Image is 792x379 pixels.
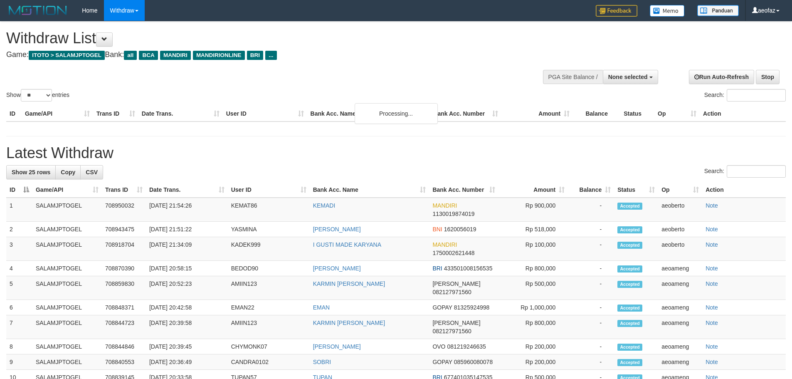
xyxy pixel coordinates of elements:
span: Accepted [617,305,642,312]
td: EMAN22 [228,300,310,315]
th: Amount: activate to sort column ascending [498,182,568,198]
span: Copy 1130019874019 to clipboard [432,211,474,217]
span: MANDIRIONLINE [193,51,245,60]
td: - [568,222,614,237]
td: AMIIN123 [228,315,310,339]
h4: Game: Bank: [6,51,520,59]
span: None selected [608,74,648,80]
span: Accepted [617,344,642,351]
td: [DATE] 20:39:58 [146,315,228,339]
span: MANDIRI [432,202,457,209]
td: 9 [6,354,32,370]
a: Stop [756,70,780,84]
th: Status [620,106,654,121]
th: Bank Acc. Name [307,106,430,121]
span: Copy [61,169,75,176]
span: Copy 085960080078 to clipboard [454,359,493,365]
span: BRI [247,51,263,60]
td: SALAMJPTOGEL [32,354,102,370]
td: [DATE] 20:42:58 [146,300,228,315]
a: Note [706,202,718,209]
button: None selected [603,70,658,84]
td: Rp 1,000,000 [498,300,568,315]
td: Rp 200,000 [498,339,568,354]
td: [DATE] 21:34:09 [146,237,228,261]
td: aeoameng [658,354,702,370]
img: MOTION_logo.png [6,4,69,17]
td: SALAMJPTOGEL [32,198,102,222]
a: CSV [80,165,103,179]
th: ID [6,106,22,121]
td: 8 [6,339,32,354]
span: CSV [86,169,98,176]
th: ID: activate to sort column descending [6,182,32,198]
span: [PERSON_NAME] [432,280,480,287]
td: [DATE] 20:52:23 [146,276,228,300]
td: [DATE] 20:39:45 [146,339,228,354]
a: Note [706,304,718,311]
a: KEMADI [313,202,336,209]
th: Action [700,106,786,121]
td: 708840553 [102,354,146,370]
td: 1 [6,198,32,222]
th: Trans ID [93,106,138,121]
a: KARMIN [PERSON_NAME] [313,280,385,287]
td: 708918704 [102,237,146,261]
td: 708870390 [102,261,146,276]
td: YASMINA [228,222,310,237]
td: Rp 500,000 [498,276,568,300]
td: - [568,261,614,276]
th: Game/API: activate to sort column ascending [32,182,102,198]
td: BEDOD90 [228,261,310,276]
span: ITOTO > SALAMJPTOGEL [29,51,105,60]
span: GOPAY [432,359,452,365]
td: - [568,198,614,222]
td: SALAMJPTOGEL [32,261,102,276]
td: 708859830 [102,276,146,300]
span: GOPAY [432,304,452,311]
a: [PERSON_NAME] [313,226,361,233]
td: SALAMJPTOGEL [32,339,102,354]
a: Note [706,359,718,365]
span: Accepted [617,359,642,366]
span: Copy 082127971560 to clipboard [432,289,471,295]
th: Balance: activate to sort column ascending [568,182,614,198]
td: 7 [6,315,32,339]
td: aeoameng [658,300,702,315]
img: Feedback.jpg [596,5,637,17]
td: Rp 200,000 [498,354,568,370]
th: Date Trans. [138,106,223,121]
td: - [568,276,614,300]
span: Copy 1750002621448 to clipboard [432,250,474,256]
td: 5 [6,276,32,300]
th: Op: activate to sort column ascending [658,182,702,198]
span: ... [265,51,276,60]
a: Note [706,320,718,326]
td: KEMAT86 [228,198,310,222]
th: Game/API [22,106,93,121]
th: Bank Acc. Name: activate to sort column ascending [310,182,429,198]
th: Trans ID: activate to sort column ascending [102,182,146,198]
th: Op [654,106,700,121]
span: Copy 433501008156535 to clipboard [444,265,493,272]
th: Action [702,182,786,198]
h1: Latest Withdraw [6,145,786,161]
span: BNI [432,226,442,233]
span: Copy 081219246635 to clipboard [447,343,486,350]
td: Rp 100,000 [498,237,568,261]
td: - [568,315,614,339]
span: Accepted [617,242,642,249]
div: PGA Site Balance / [543,70,603,84]
td: [DATE] 21:51:22 [146,222,228,237]
td: - [568,300,614,315]
select: Showentries [21,89,52,102]
span: Accepted [617,281,642,288]
td: 708844846 [102,339,146,354]
span: Copy 082127971560 to clipboard [432,328,471,334]
td: aeoberto [658,222,702,237]
td: [DATE] 20:36:49 [146,354,228,370]
a: Note [706,226,718,233]
span: MANDIRI [160,51,191,60]
a: Note [706,241,718,248]
label: Show entries [6,89,69,102]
